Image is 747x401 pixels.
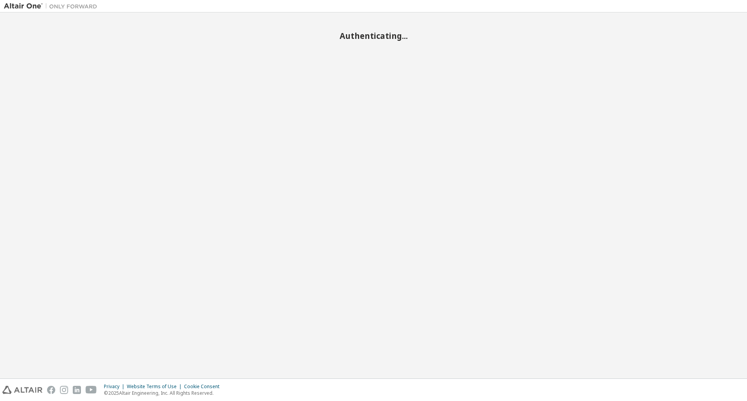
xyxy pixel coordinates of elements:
div: Website Terms of Use [127,383,184,390]
p: © 2025 Altair Engineering, Inc. All Rights Reserved. [104,390,224,396]
img: Altair One [4,2,101,10]
img: youtube.svg [86,386,97,394]
img: linkedin.svg [73,386,81,394]
div: Cookie Consent [184,383,224,390]
img: altair_logo.svg [2,386,42,394]
img: instagram.svg [60,386,68,394]
h2: Authenticating... [4,31,743,41]
div: Privacy [104,383,127,390]
img: facebook.svg [47,386,55,394]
